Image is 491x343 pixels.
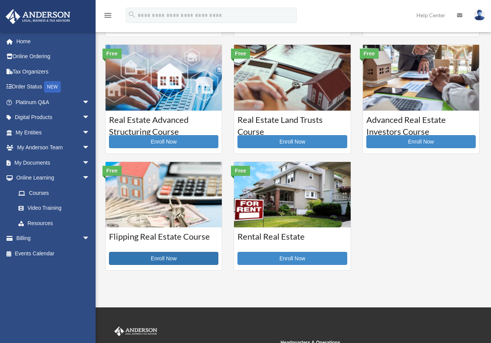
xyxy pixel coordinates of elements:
a: Enroll Now [366,135,476,148]
a: My Documentsarrow_drop_down [5,155,101,170]
span: arrow_drop_down [82,140,98,156]
div: Free [360,49,379,59]
span: arrow_drop_down [82,231,98,247]
i: menu [103,11,112,20]
img: Anderson Advisors Platinum Portal [3,9,73,24]
h3: Flipping Real Estate Course [109,231,218,250]
a: Order StatusNEW [5,79,101,95]
a: Digital Productsarrow_drop_down [5,110,101,125]
i: search [128,10,136,19]
a: Courses [11,185,98,201]
a: My Anderson Teamarrow_drop_down [5,140,101,155]
a: Enroll Now [237,252,347,265]
span: arrow_drop_down [82,95,98,110]
span: arrow_drop_down [82,125,98,140]
a: Tax Organizers [5,64,101,79]
a: Billingarrow_drop_down [5,231,101,246]
a: Online Learningarrow_drop_down [5,170,101,186]
a: Enroll Now [109,252,218,265]
div: Free [231,49,250,59]
a: Enroll Now [109,135,218,148]
img: Anderson Advisors Platinum Portal [113,327,159,336]
a: Video Training [11,201,101,216]
span: arrow_drop_down [82,170,98,186]
div: Free [102,49,122,59]
span: arrow_drop_down [82,110,98,126]
span: arrow_drop_down [82,155,98,171]
div: NEW [44,81,61,93]
div: Free [231,166,250,176]
a: Platinum Q&Aarrow_drop_down [5,95,101,110]
h3: Rental Real Estate [237,231,347,250]
h3: Real Estate Advanced Structuring Course [109,114,218,133]
a: Events Calendar [5,246,101,261]
h3: Advanced Real Estate Investors Course [366,114,476,133]
a: Resources [11,216,101,231]
img: User Pic [474,10,485,21]
a: Online Ordering [5,49,101,64]
h3: Real Estate Land Trusts Course [237,114,347,133]
a: My Entitiesarrow_drop_down [5,125,101,140]
a: Home [5,34,101,49]
a: menu [103,13,112,20]
a: Enroll Now [237,135,347,148]
div: Free [102,166,122,176]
